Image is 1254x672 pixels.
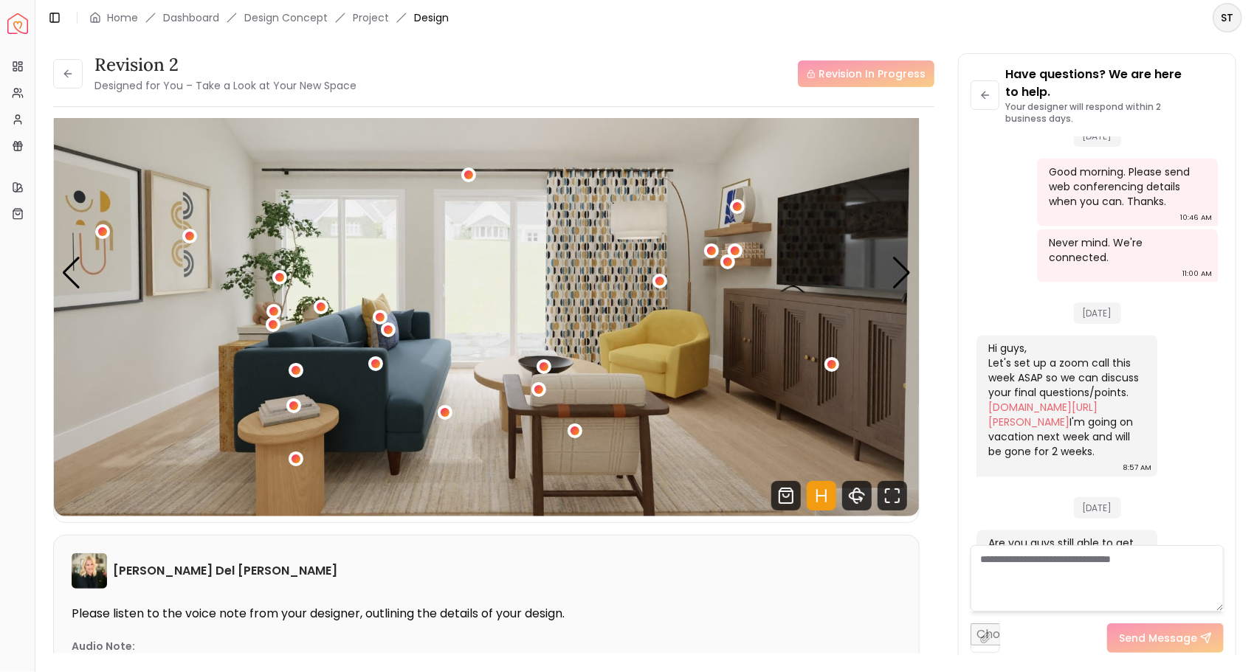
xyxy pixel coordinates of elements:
span: [DATE] [1074,497,1121,519]
span: [DATE] [1074,125,1121,147]
li: Design Concept [244,10,328,25]
p: Please listen to the voice note from your designer, outlining the details of your design. [72,606,901,621]
p: Your designer will respond within 2 business days. [1005,101,1224,125]
a: Project [353,10,389,25]
div: 10:46 AM [1180,210,1212,225]
a: [DOMAIN_NAME][URL][PERSON_NAME] [988,401,1098,430]
button: ST [1213,3,1242,32]
div: Are you guys still able to get on the call? [988,536,1143,566]
span: ST [1214,4,1241,31]
p: Audio Note: [72,639,135,654]
img: Spacejoy Logo [7,13,28,34]
div: Hi guys, Let's set up a zoom call this week ASAP so we can discuss your final questions/points. I... [988,342,1143,460]
img: Tina Martin Del Campo [72,553,107,589]
span: [DATE] [1074,302,1121,324]
h3: Revision 2 [94,53,356,77]
div: Never mind. We're connected. [1049,235,1203,265]
span: Design [414,10,449,25]
svg: 360 View [842,481,872,510]
div: Next slide [892,257,912,289]
div: 8:57 AM [1123,461,1151,476]
p: Have questions? We are here to help. [1005,66,1224,101]
small: Designed for You – Take a Look at Your New Space [94,78,356,93]
svg: Hotspots Toggle [807,481,836,510]
div: Previous slide [61,257,81,289]
a: Home [107,10,138,25]
img: Design Render 1 [54,30,920,516]
svg: Shop Products from this design [771,481,801,510]
a: Dashboard [163,10,219,25]
h6: [PERSON_NAME] Del [PERSON_NAME] [113,562,337,580]
div: Carousel [54,30,919,516]
nav: breadcrumb [89,10,449,25]
div: 11:00 AM [1182,266,1212,281]
a: Spacejoy [7,13,28,34]
svg: Fullscreen [878,481,907,510]
div: Good morning. Please send web conferencing details when you can. Thanks. [1049,164,1203,209]
div: 1 / 5 [54,30,920,516]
